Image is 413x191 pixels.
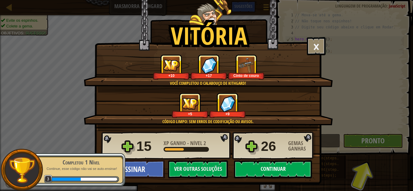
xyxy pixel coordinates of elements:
button: Continuar [234,160,312,178]
h1: Vitória [171,22,247,49]
div: 15 [136,137,160,156]
div: +17 [192,73,226,78]
button: × [307,37,326,55]
div: 26 [261,137,285,156]
img: XP Ganho [163,59,180,71]
div: Gemas Ganhas [288,141,315,151]
div: Completou 1 Nível [43,158,119,167]
span: XP Ganho [164,139,187,147]
span: 2 [203,139,206,147]
img: Novo Item [238,57,255,74]
img: trophy.png [8,156,36,184]
img: Gemas Ganhas [220,95,236,112]
div: - [164,141,206,146]
div: Você completou o Calabouço de Kithgard! [112,80,303,86]
img: XP Ganho [182,98,199,110]
div: Código Limpo: sem erros de codificação ou avisos. [112,119,303,125]
div: +9 [210,112,245,116]
img: Gemas Ganhas [201,57,217,74]
div: +5 [173,112,207,116]
button: Assinar [102,160,165,178]
span: Nível [189,139,203,147]
div: +10 [154,73,188,78]
button: Ver Outras Soluções [168,160,228,178]
div: Cinto de couro [229,73,263,78]
span: 3 [44,175,52,183]
p: Continue, esse código não vai se auto-ensinar! [43,167,119,171]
